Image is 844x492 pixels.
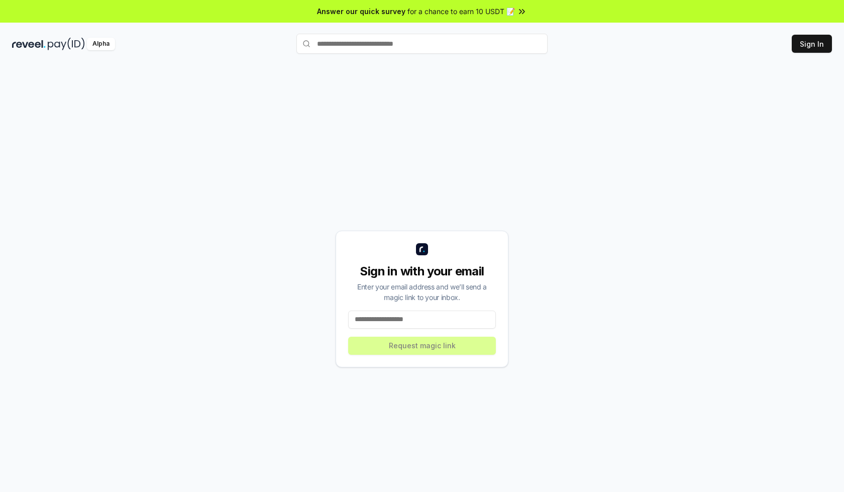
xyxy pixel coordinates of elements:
[87,38,115,50] div: Alpha
[407,6,515,17] span: for a chance to earn 10 USDT 📝
[317,6,405,17] span: Answer our quick survey
[792,35,832,53] button: Sign In
[348,263,496,279] div: Sign in with your email
[48,38,85,50] img: pay_id
[12,38,46,50] img: reveel_dark
[348,281,496,303] div: Enter your email address and we’ll send a magic link to your inbox.
[416,243,428,255] img: logo_small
